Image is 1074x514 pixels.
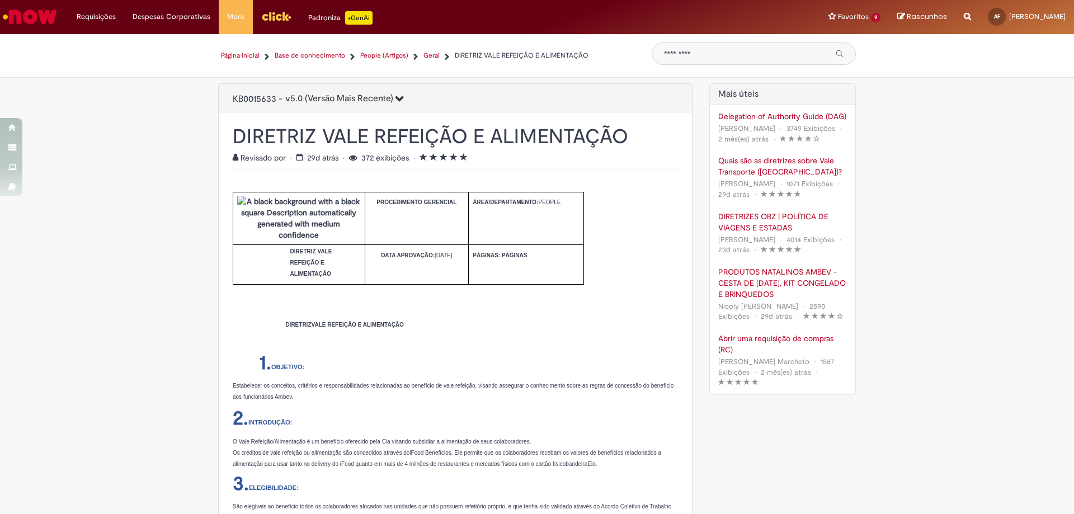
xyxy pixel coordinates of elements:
span: 1071 Exibições [786,179,833,188]
span: Despesas Corporativas [133,11,210,22]
time: 04/08/2025 15:44:51 [718,134,769,144]
i: 2 [430,153,437,161]
h1: 1. [260,352,678,374]
span: • [800,299,807,314]
time: 02/09/2025 17:10:52 [307,153,338,163]
span: 29d atrás [307,153,338,163]
h1: DIRETRIZ VALE REFEIÇÃO E ALIMENTAÇÃO [233,126,678,147]
span: ÁREA/DEPARTAMENTO: [473,199,538,205]
a: DIRETRIZES OBZ | POLÍTICA DE VIAGENS E ESTADAS [718,211,847,233]
span: Elo [587,461,595,467]
a: Rascunhos [897,12,947,22]
p: +GenAi [345,11,373,25]
span: Nicoly [PERSON_NAME] [718,301,798,311]
span: DIRETRIZ VALE REFEIÇÃO E ALIMENTAÇÃO [290,248,332,277]
span: OBJETIVO: [271,364,304,370]
span: 9 [871,13,880,22]
img: ServiceNow [1,6,59,28]
span: • [752,365,759,380]
button: 5.0 (Versão Mais Recente) [285,89,404,109]
span: KB0015633 [233,93,276,105]
span: 2 mês(es) atrás [718,134,769,144]
span: bandeira [566,461,587,467]
a: PRODUTOS NATALINOS AMBEV - CESTA DE [DATE], KIT CONGELADO E BRINQUEDOS [718,266,847,300]
span: . [596,461,597,467]
span: PÁGINAS: PÁGINAS [473,252,527,258]
span: • [837,121,844,136]
span: Favoritos [838,11,869,22]
span: • [778,176,784,191]
span: 2590 Exibições [718,301,826,322]
time: 02/09/2025 17:11:00 [761,312,792,321]
time: 09/09/2025 12:52:42 [718,245,750,254]
a: Página inicial [221,51,260,60]
span: O Vale Refeição/Alimentação é um benefício oferecido pela Cia visando subsidiar a alimentação de ... [233,438,531,445]
span: 3749 Exibições [786,124,835,133]
span: [PERSON_NAME] [718,235,775,244]
i: 5 [460,153,468,161]
h2: Artigos Mais Úteis [718,89,847,100]
span: • [752,309,759,324]
span: Estabelecer os conceitos, critérios e responsabilidades relacionadas ao benefício de vale refeiçã... [233,383,673,400]
a: People (Artigos) [360,51,408,60]
span: Requisições [77,11,116,22]
i: 3 [440,153,447,161]
span: Os créditos de vale refeição ou alimentação são concedidos através do [233,450,409,456]
span: • [813,365,820,380]
time: 02/09/2025 17:11:20 [718,190,750,199]
a: Abrir uma requisição de compras (RC) [718,333,847,355]
span: Revisado por [233,153,288,163]
h1: 3. [233,473,678,495]
span: • [290,153,294,163]
span: • [778,121,784,136]
span: PEOPLE [538,199,560,205]
span: 372 exibições [361,153,409,163]
span: ELEGIBILIDADE [249,484,296,491]
time: 29/07/2025 17:40:52 [761,367,811,377]
span: PROCEDIMENTO GERENCIAL [376,199,456,205]
a: Base de conhecimento [275,51,345,60]
span: 23d atrás [718,245,750,254]
span: iFood Benefícios [409,450,451,456]
span: Classificação média do artigo - 5.0 de 5 estrelas [420,153,468,163]
span: DIRETRIZ [285,322,311,328]
i: 4 [450,153,458,161]
span: More [227,11,244,22]
span: : [290,419,293,426]
a: Quais são as diretrizes sobre Vale Transporte ([GEOGRAPHIC_DATA])? [718,155,847,177]
span: • [837,232,844,247]
span: VALE REFEIÇÃO E ALIMENTAÇÃO [312,322,404,328]
span: • [778,232,784,247]
span: DIRETRIZ VALE REFEIÇÃO E ALIMENTAÇÃO [455,51,588,60]
h1: 2. [233,407,678,430]
span: 29d atrás [718,190,750,199]
span: : [296,484,299,491]
div: Padroniza [308,11,373,25]
span: [PERSON_NAME] [718,179,775,188]
span: 29d atrás [761,312,792,321]
span: • [343,153,347,163]
a: Delegation of Authority Guide (DAG) [718,111,847,122]
img: A black background with a black square Description automatically generated with medium confidence [237,196,360,241]
span: [PERSON_NAME] [1009,12,1066,21]
span: INTRODUÇÃO [248,419,290,426]
span: [PERSON_NAME] Marcheto [718,357,809,366]
img: click_logo_yellow_360x200.png [261,8,291,25]
span: • [771,131,778,147]
span: Rascunhos [907,11,947,22]
span: • [752,242,759,257]
span: DATA APROVAÇÃO: [381,252,435,258]
span: AF [994,13,1000,20]
span: - [279,93,404,105]
span: [PERSON_NAME] [718,124,775,133]
span: 4014 Exibições [786,235,835,244]
a: Geral [423,51,440,60]
i: 1 [420,153,427,161]
span: • [413,153,417,163]
span: • [835,176,842,191]
span: 1587 Exibições [718,357,835,377]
